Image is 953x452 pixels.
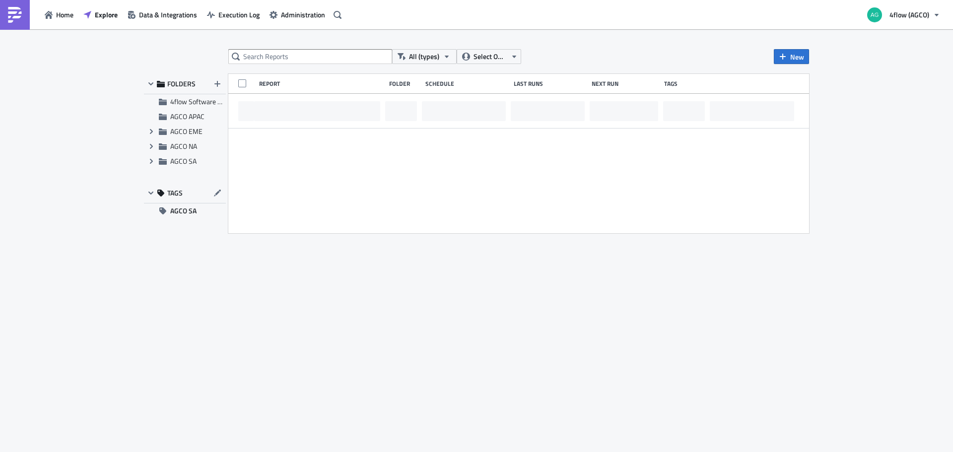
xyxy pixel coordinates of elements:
[95,9,118,20] span: Explore
[170,203,197,218] span: AGCO SA
[40,7,78,22] button: Home
[281,9,325,20] span: Administration
[392,49,457,64] button: All (types)
[167,79,196,88] span: FOLDERS
[592,80,660,87] div: Next Run
[228,49,392,64] input: Search Reports
[790,52,804,62] span: New
[139,9,197,20] span: Data & Integrations
[56,9,73,20] span: Home
[409,51,439,62] span: All (types)
[170,111,204,122] span: AGCO APAC
[78,7,123,22] button: Explore
[389,80,420,87] div: Folder
[889,9,929,20] span: 4flow (AGCO)
[170,126,203,136] span: AGCO EME
[425,80,509,87] div: Schedule
[167,189,183,197] span: TAGS
[514,80,587,87] div: Last Runs
[474,51,507,62] span: Select Owner
[866,6,883,23] img: Avatar
[774,49,809,64] button: New
[861,4,946,26] button: 4flow (AGCO)
[170,141,197,151] span: AGCO NA
[457,49,521,64] button: Select Owner
[144,203,226,218] button: AGCO SA
[664,80,706,87] div: Tags
[202,7,265,22] button: Execution Log
[170,96,231,107] span: 4flow Software KAM
[170,156,197,166] span: AGCO SA
[218,9,260,20] span: Execution Log
[265,7,330,22] button: Administration
[123,7,202,22] button: Data & Integrations
[7,7,23,23] img: PushMetrics
[259,80,384,87] div: Report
